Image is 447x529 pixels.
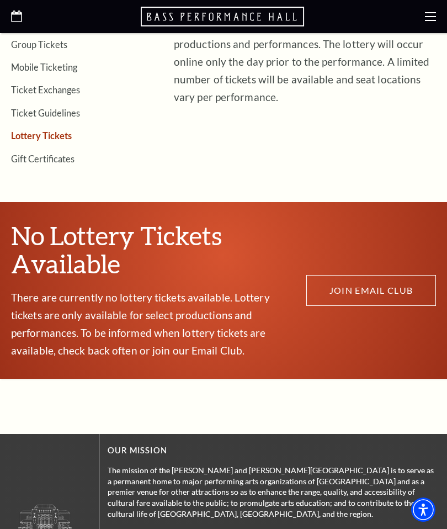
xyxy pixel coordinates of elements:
p: The mission of the [PERSON_NAME] and [PERSON_NAME][GEOGRAPHIC_DATA] is to serve as a permanent ho... [108,465,436,519]
a: Ticket Exchanges [11,84,80,95]
a: Open this option [11,10,22,23]
p: There are currently no lottery tickets available. Lottery tickets are only available for select p... [11,289,270,359]
a: Ticket Guidelines [11,108,80,118]
a: Lottery Tickets [11,130,72,141]
a: Mobile Ticketing [11,62,77,72]
a: Gift Certificates [11,154,74,164]
h2: No Lottery Tickets Available [11,221,270,278]
a: Group Tickets [11,39,67,50]
div: Accessibility Menu [411,498,435,522]
p: OUR MISSION [108,444,436,458]
a: JOIN EMAIL CLUB [306,275,436,306]
a: Open this option [141,6,306,28]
